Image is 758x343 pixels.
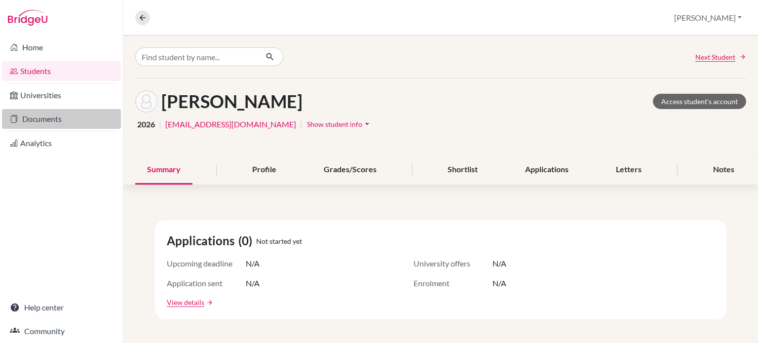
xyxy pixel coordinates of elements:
span: N/A [493,277,506,289]
div: Profile [240,155,288,185]
a: Community [2,321,121,341]
button: [PERSON_NAME] [670,8,746,27]
div: Shortlist [436,155,490,185]
i: arrow_drop_down [362,119,372,129]
span: Not started yet [256,236,302,246]
span: Upcoming deadline [167,258,246,269]
img: Bridge-U [8,10,47,26]
a: Students [2,61,121,81]
a: View details [167,297,204,307]
div: Summary [135,155,192,185]
span: N/A [246,277,260,289]
span: Show student info [307,120,362,128]
a: arrow_forward [204,299,213,306]
span: Enrolment [414,277,493,289]
span: Application sent [167,277,246,289]
span: N/A [246,258,260,269]
span: (0) [238,232,256,250]
input: Find student by name... [135,47,258,66]
span: | [159,118,161,130]
span: University offers [414,258,493,269]
div: Applications [513,155,580,185]
span: Next Student [695,52,735,62]
a: Analytics [2,133,121,153]
a: Next Student [695,52,746,62]
a: Access student's account [653,94,746,109]
h1: [PERSON_NAME] [161,91,303,112]
div: Notes [701,155,746,185]
div: Grades/Scores [312,155,388,185]
span: Applications [167,232,238,250]
span: 2026 [137,118,155,130]
span: | [300,118,303,130]
div: Letters [604,155,653,185]
a: Documents [2,109,121,129]
a: [EMAIL_ADDRESS][DOMAIN_NAME] [165,118,296,130]
a: Help center [2,298,121,317]
span: N/A [493,258,506,269]
img: Rebekah Wood's avatar [135,90,157,113]
a: Home [2,38,121,57]
button: Show student infoarrow_drop_down [306,116,373,132]
a: Universities [2,85,121,105]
